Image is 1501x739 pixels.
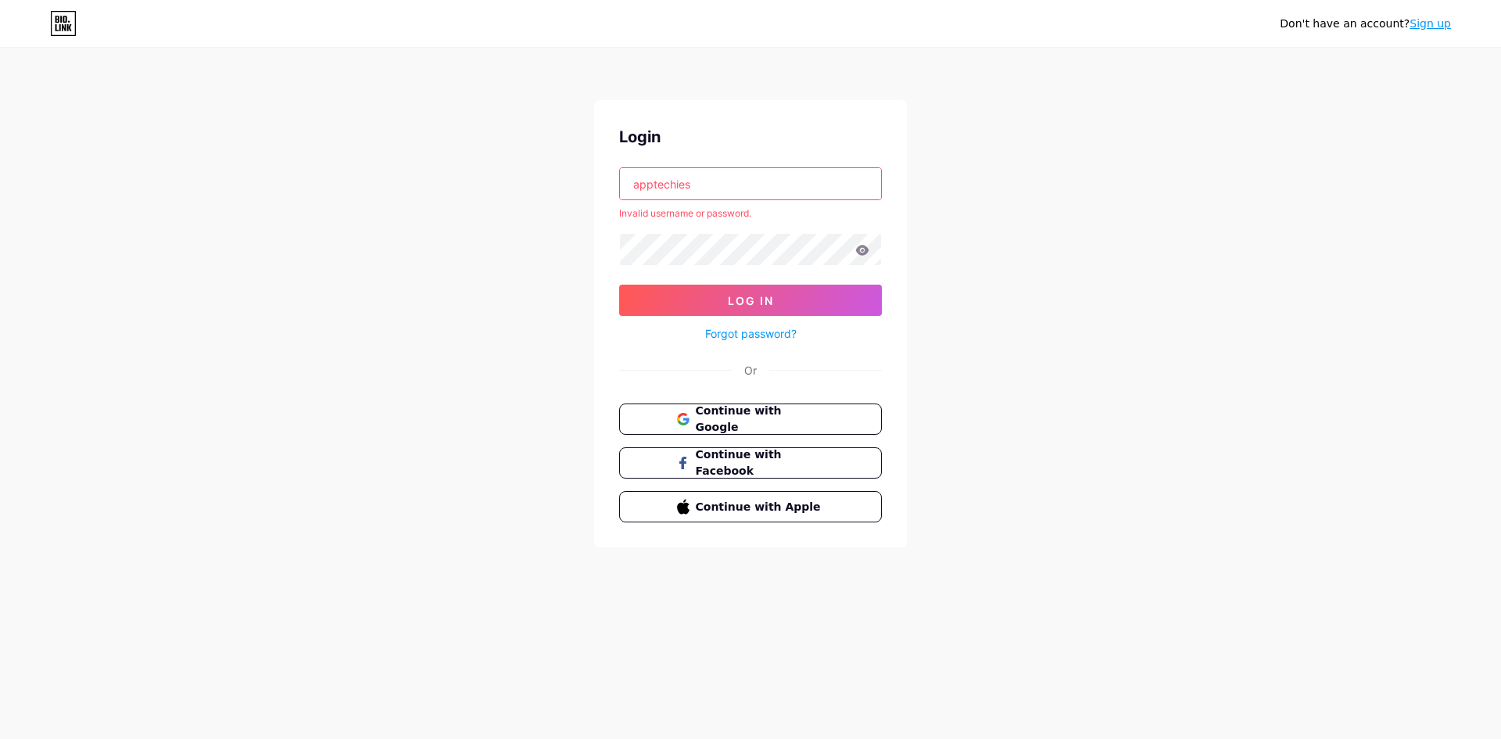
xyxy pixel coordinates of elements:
button: Continue with Apple [619,491,882,522]
span: Continue with Facebook [696,447,825,479]
a: Sign up [1410,17,1451,30]
input: Username [620,168,881,199]
span: Continue with Google [696,403,825,436]
div: Don't have an account? [1280,16,1451,32]
a: Forgot password? [705,325,797,342]
div: Invalid username or password. [619,206,882,221]
button: Continue with Google [619,404,882,435]
div: Or [744,362,757,378]
div: Login [619,125,882,149]
button: Continue with Facebook [619,447,882,479]
span: Log In [728,294,774,307]
button: Log In [619,285,882,316]
span: Continue with Apple [696,499,825,515]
